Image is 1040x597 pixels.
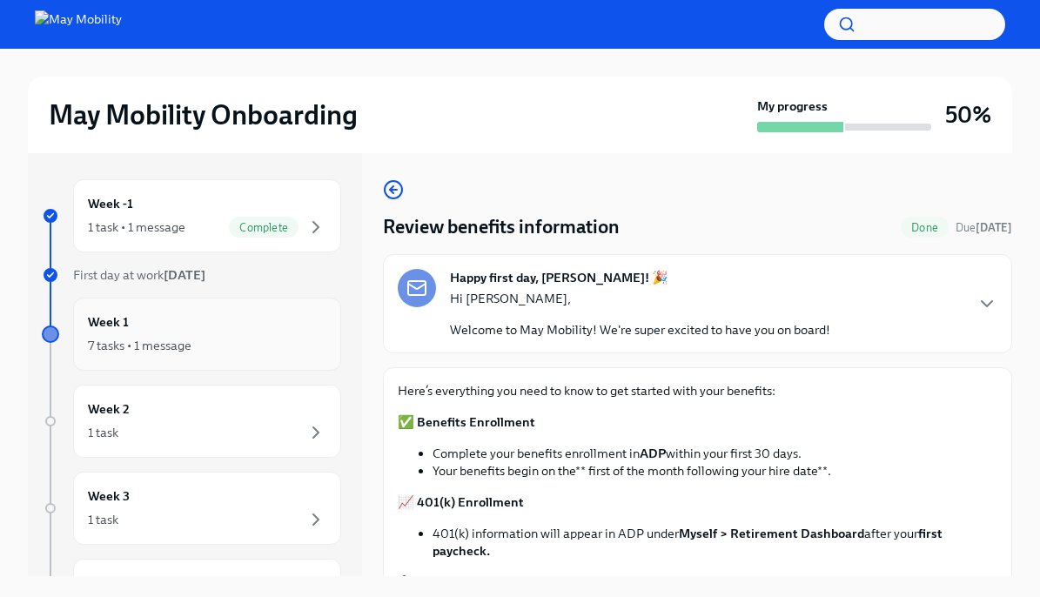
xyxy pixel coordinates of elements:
[42,179,341,252] a: Week -11 task • 1 messageComplete
[42,298,341,371] a: Week 17 tasks • 1 message
[383,214,620,240] h4: Review benefits information
[88,424,118,441] div: 1 task
[450,269,668,286] strong: Happy first day, [PERSON_NAME]! 🎉
[450,290,830,307] p: Hi [PERSON_NAME],
[164,267,205,283] strong: [DATE]
[229,221,299,234] span: Complete
[398,382,997,399] p: Here’s everything you need to know to get started with your benefits:
[640,446,666,461] strong: ADP
[398,574,521,590] strong: 📚 Helpful Resources
[42,385,341,458] a: Week 21 task
[42,266,341,284] a: First day at work[DATE]
[433,445,997,462] li: Complete your benefits enrollment in within your first 30 days.
[398,414,535,430] strong: ✅ Benefits Enrollment
[757,97,828,115] strong: My progress
[88,337,191,354] div: 7 tasks • 1 message
[956,221,1012,234] span: Due
[42,472,341,545] a: Week 31 task
[398,494,524,510] strong: 📈 401(k) Enrollment
[945,99,991,131] h3: 50%
[679,526,864,541] strong: Myself > Retirement Dashboard
[433,462,997,480] li: Your benefits begin on the** first of the month following your hire date**.
[49,97,358,132] h2: May Mobility Onboarding
[35,10,122,38] img: May Mobility
[433,525,997,560] li: 401(k) information will appear in ADP under after your
[450,321,830,339] p: Welcome to May Mobility! We're super excited to have you on board!
[88,399,130,419] h6: Week 2
[901,221,949,234] span: Done
[88,511,118,528] div: 1 task
[88,218,185,236] div: 1 task • 1 message
[73,267,205,283] span: First day at work
[88,574,131,593] h6: Week 4
[956,219,1012,236] span: August 26th, 2025 09:00
[976,221,1012,234] strong: [DATE]
[88,312,129,332] h6: Week 1
[88,486,130,506] h6: Week 3
[88,194,133,213] h6: Week -1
